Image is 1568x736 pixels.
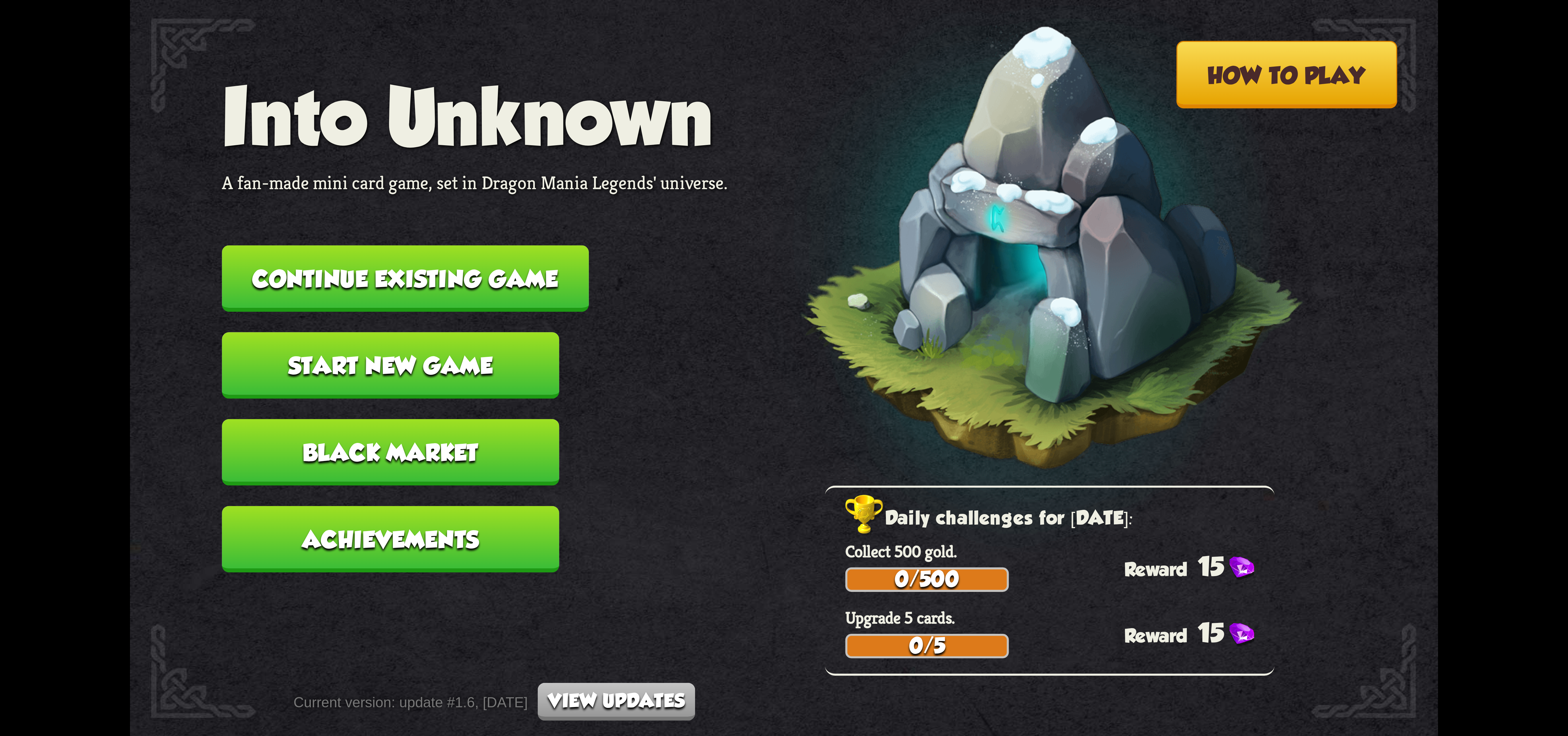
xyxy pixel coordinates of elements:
[222,171,728,194] p: A fan-made mini card game, set in Dragon Mania Legends' universe.
[222,245,589,312] button: Continue existing game
[1124,618,1274,648] div: 15
[294,683,696,721] div: Current version: update #1.6, [DATE]
[845,541,1275,562] p: Collect 500 gold.
[845,495,885,536] img: Golden_Trophy_Icon.png
[222,506,559,572] button: Achievements
[222,71,728,160] h1: Into Unknown
[222,419,559,485] button: Black Market
[222,332,559,398] button: Start new game
[845,607,1275,629] p: Upgrade 5 cards.
[1176,41,1397,108] button: How to play
[1124,551,1274,581] div: 15
[538,683,695,721] button: View updates
[847,570,1007,590] div: 0/500
[845,503,1275,536] h2: Daily challenges for [DATE]:
[847,636,1007,656] div: 0/5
